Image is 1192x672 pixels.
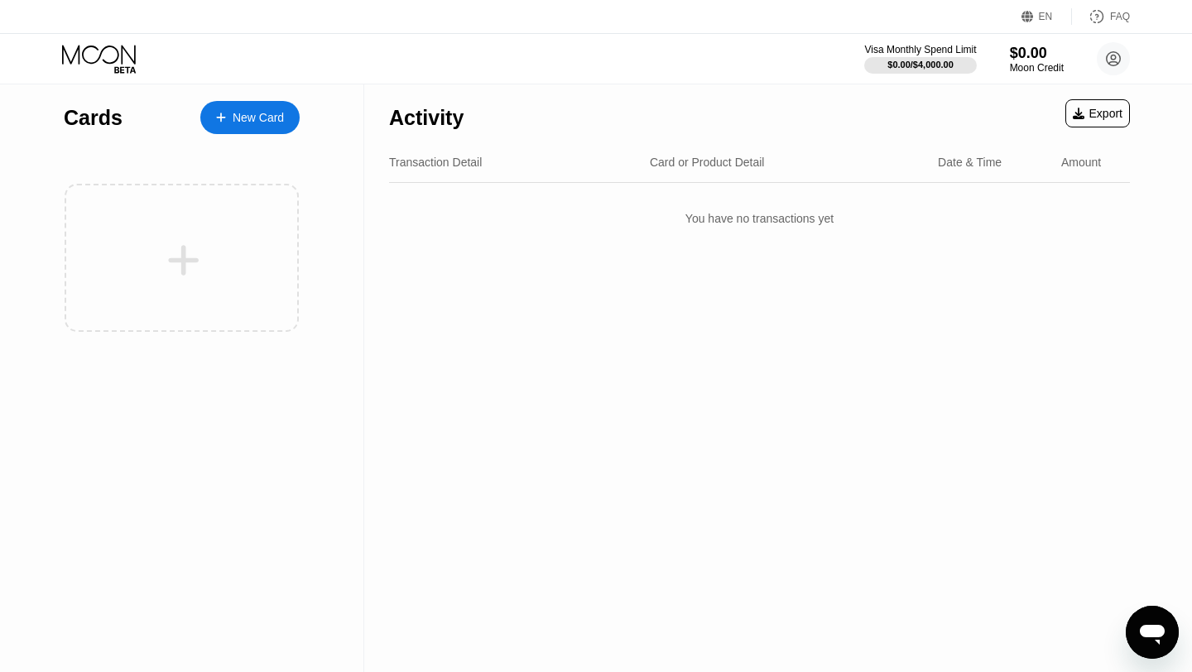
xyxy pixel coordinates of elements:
div: $0.00Moon Credit [1010,45,1064,74]
div: Transaction Detail [389,156,482,169]
div: $0.00 [1010,45,1064,62]
div: Activity [389,106,464,130]
div: FAQ [1110,11,1130,22]
div: New Card [200,101,300,134]
div: Moon Credit [1010,62,1064,74]
div: FAQ [1072,8,1130,25]
div: Export [1073,107,1122,120]
div: EN [1039,11,1053,22]
div: $0.00 / $4,000.00 [887,60,954,70]
div: You have no transactions yet [389,195,1130,242]
div: Amount [1061,156,1101,169]
iframe: Button to launch messaging window [1126,606,1179,659]
div: New Card [233,111,284,125]
div: Date & Time [938,156,1002,169]
div: EN [1021,8,1072,25]
div: Visa Monthly Spend Limit$0.00/$4,000.00 [864,44,976,74]
div: Visa Monthly Spend Limit [864,44,976,55]
div: Cards [64,106,123,130]
div: Card or Product Detail [650,156,765,169]
div: Export [1065,99,1130,127]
